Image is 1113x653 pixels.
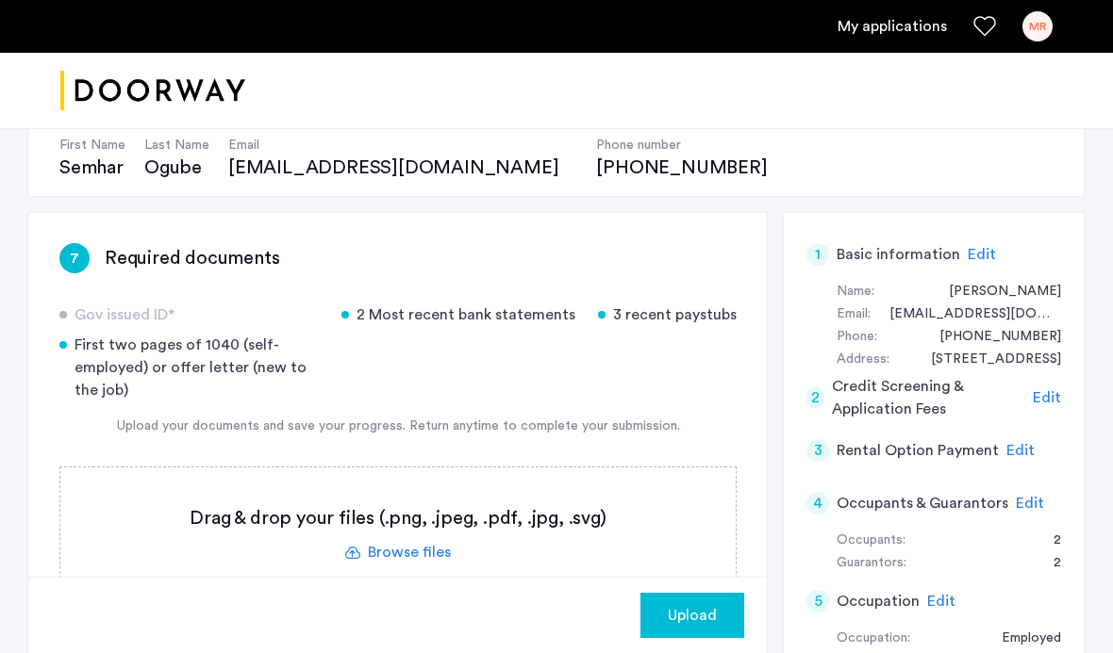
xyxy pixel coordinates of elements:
div: 4 [806,492,829,514]
img: logo [60,56,245,126]
h5: Basic information [837,243,960,266]
div: Margaret Robinson [930,281,1061,303]
div: 3 recent paystubs [598,303,737,326]
div: 2 Most recent bank statements [341,303,575,326]
h5: Credit Screening & Application Fees [832,375,1025,420]
h4: Phone number [596,136,767,155]
div: 3 [806,439,829,462]
h5: Rental Option Payment [837,439,999,462]
div: 1012 West 4th Avenue, #4 [912,349,1061,371]
h3: Required documents [105,245,279,271]
span: Edit [1016,496,1044,511]
div: MR [1022,11,1053,41]
div: Gov issued ID* [59,303,319,326]
div: 7 [59,243,90,273]
h4: First Name [59,136,125,155]
div: [PHONE_NUMBER] [596,155,767,181]
button: button [640,593,744,638]
h4: Email [228,136,577,155]
div: Upload your documents and save your progress. Return anytime to complete your submission. [59,416,737,436]
span: Upload [668,604,717,627]
a: Favorites [973,15,996,38]
div: merobinson606@gmail.com [871,303,1061,326]
span: Edit [1033,390,1061,405]
div: [EMAIL_ADDRESS][DOMAIN_NAME] [228,155,577,181]
div: Semhar [59,155,125,181]
a: Cazamio logo [60,56,245,126]
div: Ogube [144,155,209,181]
div: +19712408851 [921,326,1061,349]
div: 2 [1035,530,1061,552]
div: 1 [806,243,829,266]
div: Name: [837,281,874,303]
div: Occupation: [837,628,910,650]
div: 5 [806,590,829,612]
div: Address: [837,349,889,371]
a: My application [838,15,947,38]
div: Email: [837,303,871,326]
div: Occupants: [837,530,905,552]
div: 2 [806,386,824,409]
div: First two pages of 1040 (self-employed) or offer letter (new to the job) [59,334,319,401]
span: Edit [968,247,996,262]
div: 2 [1035,552,1061,575]
h5: Occupants & Guarantors [837,492,1008,514]
h5: Occupation [837,590,920,612]
span: Edit [1006,443,1035,458]
span: Edit [927,594,955,609]
div: Employed [983,628,1061,650]
h4: Last Name [144,136,209,155]
div: Phone: [837,326,877,349]
div: Guarantors: [837,552,906,575]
